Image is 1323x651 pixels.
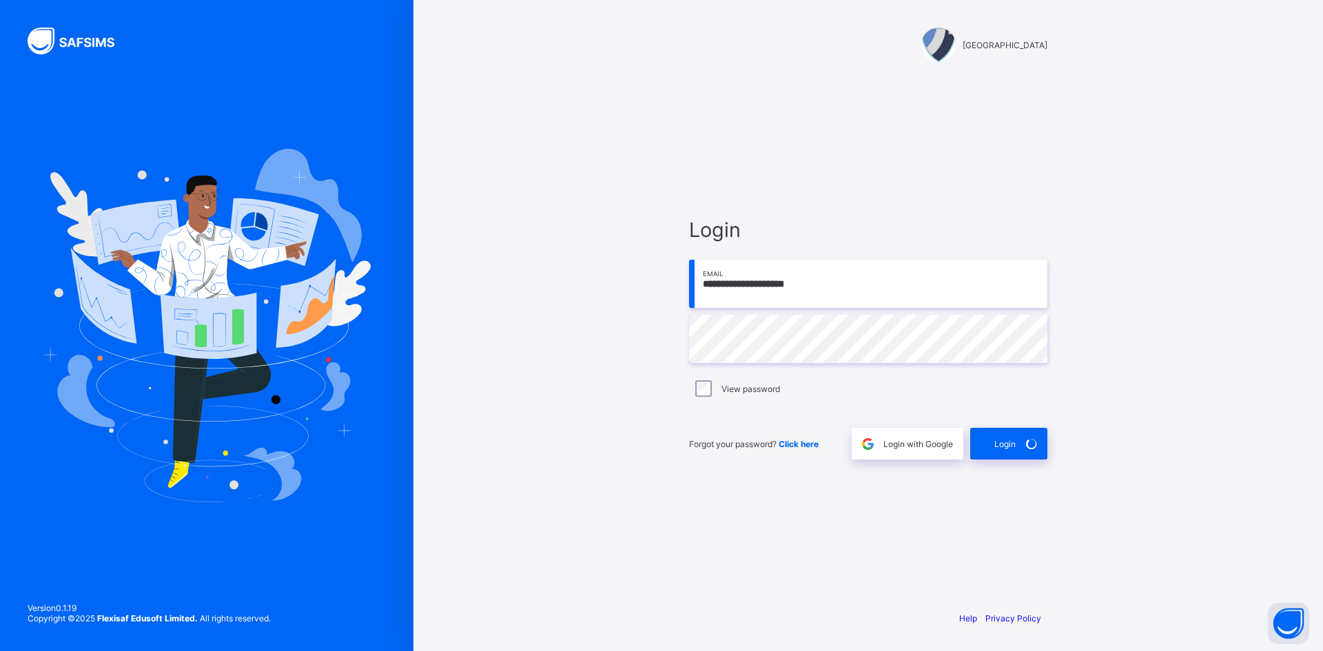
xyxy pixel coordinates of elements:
span: [GEOGRAPHIC_DATA] [963,40,1047,50]
span: Copyright © 2025 All rights reserved. [28,613,271,623]
a: Privacy Policy [985,613,1041,623]
img: Hero Image [43,149,371,502]
img: google.396cfc9801f0270233282035f929180a.svg [860,436,876,452]
span: Forgot your password? [689,439,819,449]
span: Version 0.1.19 [28,603,271,613]
img: SAFSIMS Logo [28,28,131,54]
strong: Flexisaf Edusoft Limited. [97,613,198,623]
button: Open asap [1268,603,1309,644]
span: Login with Google [883,439,953,449]
label: View password [721,384,780,394]
a: Help [959,613,977,623]
a: Click here [779,439,819,449]
span: Login [689,218,1047,242]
